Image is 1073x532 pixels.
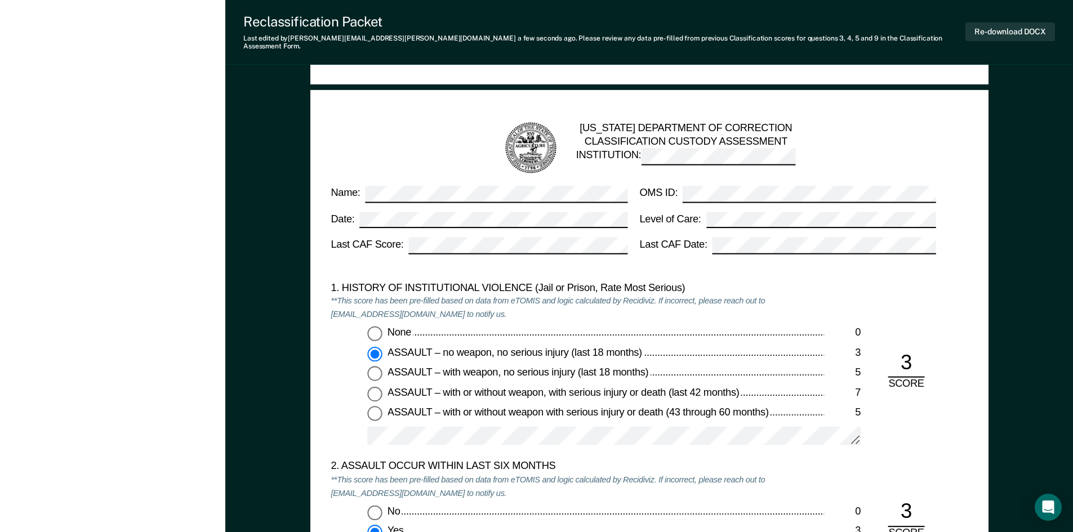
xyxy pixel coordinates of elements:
label: Name: [331,186,627,203]
input: ASSAULT – with weapon, no serious injury (last 18 months)5 [367,366,382,381]
input: OMS ID: [683,186,936,203]
label: Date: [331,211,627,228]
input: Last CAF Date: [712,237,936,254]
div: 0 [824,327,861,340]
span: ASSAULT – with or without weapon with serious injury or death (43 through 60 months) [387,406,770,418]
div: 5 [824,366,861,380]
input: ASSAULT – with or without weapon, with serious injury or death (last 42 months)7 [367,386,382,401]
input: No0 [367,505,382,520]
span: a few seconds ago [518,34,576,42]
input: Level of Care: [706,211,936,228]
button: Re-download DOCX [965,23,1055,41]
div: 7 [824,386,861,400]
div: 1. HISTORY OF INSTITUTIONAL VIOLENCE (Jail or Prison, Rate Most Serious) [331,281,824,295]
label: OMS ID: [639,186,936,203]
span: None [387,327,413,338]
div: [US_STATE] DEPARTMENT OF CORRECTION CLASSIFICATION CUSTODY ASSESSMENT [576,122,795,174]
input: ASSAULT – no weapon, no serious injury (last 18 months)3 [367,346,382,361]
label: INSTITUTION: [576,149,795,166]
img: TN Seal [502,120,557,175]
input: Date: [359,211,627,228]
div: Last edited by [PERSON_NAME][EMAIL_ADDRESS][PERSON_NAME][DOMAIN_NAME] . Please review any data pr... [243,34,965,51]
span: ASSAULT – with or without weapon, with serious injury or death (last 42 months) [387,386,741,397]
input: ASSAULT – with or without weapon with serious injury or death (43 through 60 months)5 [367,406,382,421]
div: Reclassification Packet [243,14,965,30]
div: SCORE [879,378,933,391]
label: Last CAF Date: [639,237,936,254]
div: 2. ASSAULT OCCUR WITHIN LAST SIX MONTHS [331,460,824,473]
input: Last CAF Score: [408,237,627,254]
div: Open Intercom Messenger [1035,494,1062,521]
div: 0 [824,505,861,518]
em: **This score has been pre-filled based on data from eTOMIS and logic calculated by Recidiviz. If ... [331,296,765,319]
label: Last CAF Score: [331,237,627,254]
em: **This score has been pre-filled based on data from eTOMIS and logic calculated by Recidiviz. If ... [331,475,765,498]
div: 5 [824,406,861,420]
span: ASSAULT – no weapon, no serious injury (last 18 months) [387,346,644,357]
div: 3 [824,346,861,360]
input: INSTITUTION: [641,149,796,166]
span: No [387,505,402,516]
input: Name: [365,186,627,203]
div: 3 [888,350,924,378]
label: Level of Care: [639,211,936,228]
div: 3 [888,499,924,526]
span: ASSAULT – with weapon, no serious injury (last 18 months) [387,366,650,378]
input: None0 [367,327,382,341]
